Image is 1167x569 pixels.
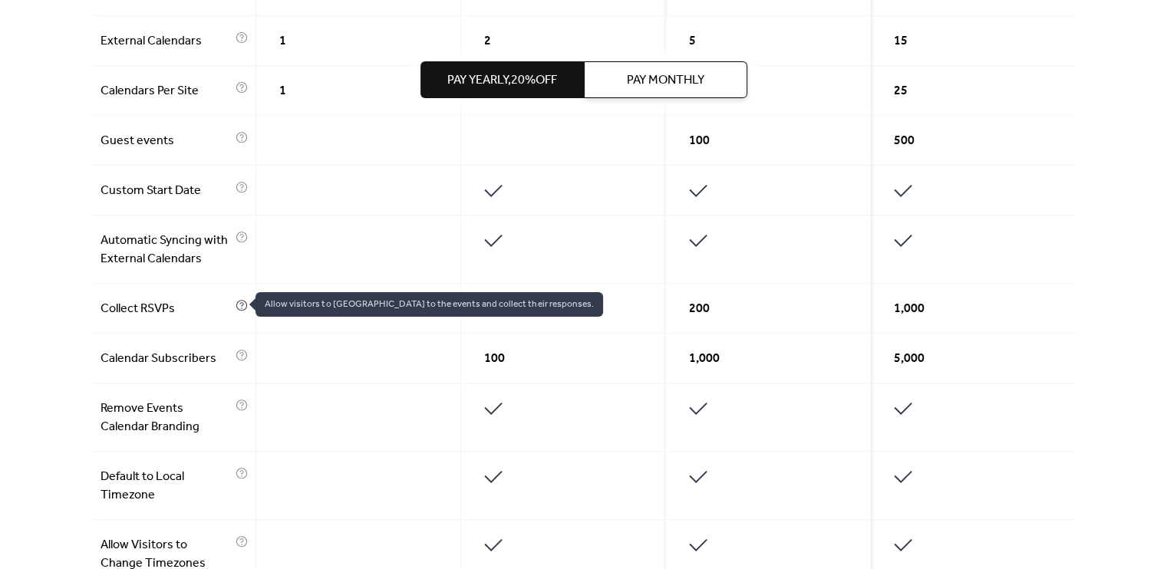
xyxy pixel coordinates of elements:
[627,71,704,90] span: Pay Monthly
[894,350,925,368] span: 5,000
[101,400,232,436] span: Remove Events Calendar Branding
[689,300,710,318] span: 200
[484,300,498,318] span: 50
[101,232,232,268] span: Automatic Syncing with External Calendars
[279,32,286,51] span: 1
[894,132,915,150] span: 500
[420,61,584,98] button: Pay Yearly,20%off
[484,350,505,368] span: 100
[279,82,286,100] span: 1
[894,32,908,51] span: 15
[894,82,908,100] span: 25
[101,350,232,368] span: Calendar Subscribers
[101,132,232,150] span: Guest events
[101,82,232,100] span: Calendars Per Site
[447,71,557,90] span: Pay Yearly, 20% off
[101,182,232,200] span: Custom Start Date
[101,32,232,51] span: External Calendars
[101,300,232,318] span: Collect RSVPs
[255,292,603,317] span: Allow visitors to [GEOGRAPHIC_DATA] to the events and collect their responses.
[689,350,720,368] span: 1,000
[101,468,232,505] span: Default to Local Timezone
[584,61,747,98] button: Pay Monthly
[894,300,925,318] span: 1,000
